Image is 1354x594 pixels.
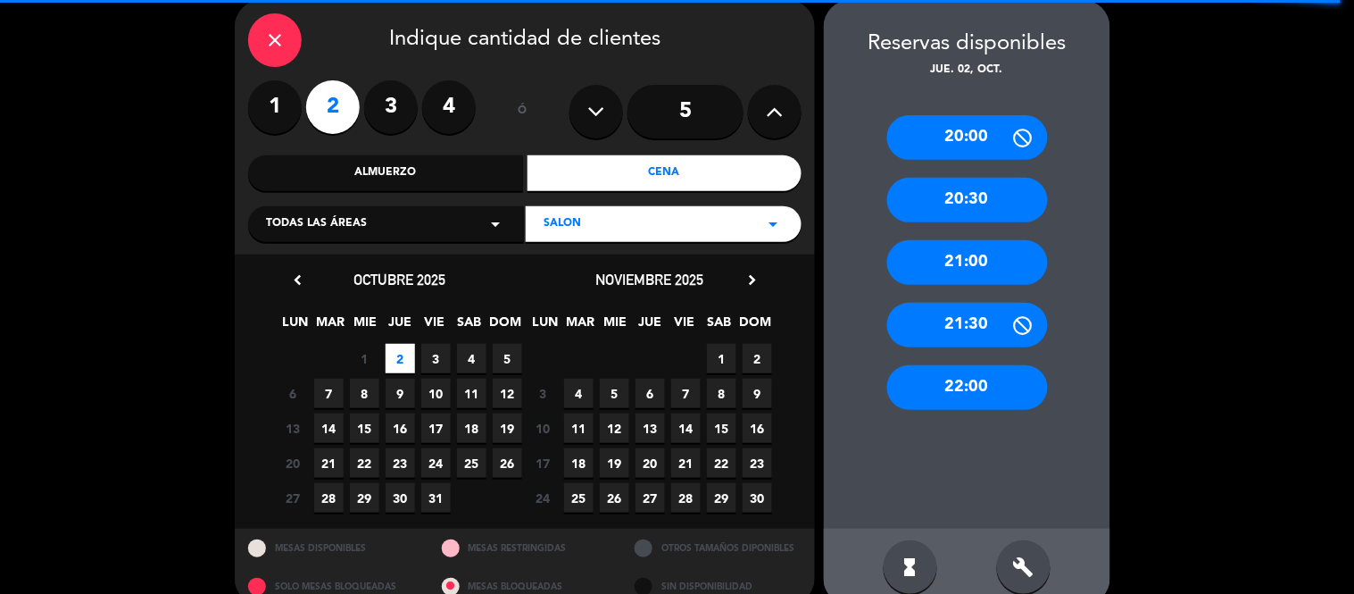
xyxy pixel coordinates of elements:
[248,155,523,191] div: Almuerzo
[248,80,302,134] label: 1
[635,379,665,408] span: 6
[635,448,665,478] span: 20
[564,379,594,408] span: 4
[314,379,344,408] span: 7
[743,448,772,478] span: 23
[314,448,344,478] span: 21
[386,483,415,513] span: 30
[743,344,772,373] span: 2
[527,155,802,191] div: Cena
[485,213,506,235] i: arrow_drop_down
[457,344,486,373] span: 4
[350,344,379,373] span: 1
[887,178,1048,222] div: 20:30
[600,379,629,408] span: 5
[493,414,522,443] span: 19
[887,303,1048,347] div: 21:30
[544,215,581,233] span: SALON
[601,312,630,341] span: MIE
[671,379,701,408] span: 7
[350,379,379,408] span: 8
[566,312,595,341] span: MAR
[351,312,380,341] span: MIE
[350,483,379,513] span: 29
[364,80,418,134] label: 3
[635,312,665,341] span: JUE
[493,448,522,478] span: 26
[314,414,344,443] span: 14
[278,379,308,408] span: 6
[455,312,485,341] span: SAB
[457,379,486,408] span: 11
[264,29,286,51] i: close
[635,414,665,443] span: 13
[350,448,379,478] span: 22
[248,13,802,67] div: Indique cantidad de clientes
[707,414,736,443] span: 15
[707,448,736,478] span: 22
[762,213,784,235] i: arrow_drop_down
[743,414,772,443] span: 16
[354,271,446,289] span: octubre 2025
[887,115,1048,160] div: 20:00
[621,529,815,567] div: OTROS TAMAÑOS DIPONIBLES
[528,448,558,478] span: 17
[671,448,701,478] span: 21
[528,414,558,443] span: 10
[278,483,308,513] span: 27
[421,483,451,513] span: 31
[635,483,665,513] span: 27
[422,80,476,134] label: 4
[316,312,345,341] span: MAR
[887,365,1048,410] div: 22:00
[600,448,629,478] span: 19
[386,379,415,408] span: 9
[278,414,308,443] span: 13
[887,240,1048,285] div: 21:00
[564,414,594,443] span: 11
[386,448,415,478] span: 23
[670,312,700,341] span: VIE
[531,312,561,341] span: LUN
[528,483,558,513] span: 24
[420,312,450,341] span: VIE
[493,344,522,373] span: 5
[900,556,921,578] i: hourglass_full
[600,483,629,513] span: 26
[740,312,769,341] span: DOM
[743,271,761,289] i: chevron_right
[281,312,311,341] span: LUN
[705,312,735,341] span: SAB
[386,344,415,373] span: 2
[494,80,552,143] div: ó
[457,414,486,443] span: 18
[386,414,415,443] span: 16
[707,483,736,513] span: 29
[824,27,1110,62] div: Reservas disponibles
[421,414,451,443] span: 17
[743,483,772,513] span: 30
[596,271,704,289] span: noviembre 2025
[564,448,594,478] span: 18
[386,312,415,341] span: JUE
[743,379,772,408] span: 9
[306,80,360,134] label: 2
[1013,556,1034,578] i: build
[266,215,367,233] span: Todas las áreas
[490,312,519,341] span: DOM
[493,379,522,408] span: 12
[707,344,736,373] span: 1
[421,344,451,373] span: 3
[564,483,594,513] span: 25
[824,62,1110,79] div: jue. 02, oct.
[421,448,451,478] span: 24
[457,448,486,478] span: 25
[707,379,736,408] span: 8
[314,483,344,513] span: 28
[428,529,622,567] div: MESAS RESTRINGIDAS
[421,379,451,408] span: 10
[528,379,558,408] span: 3
[671,483,701,513] span: 28
[600,414,629,443] span: 12
[350,414,379,443] span: 15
